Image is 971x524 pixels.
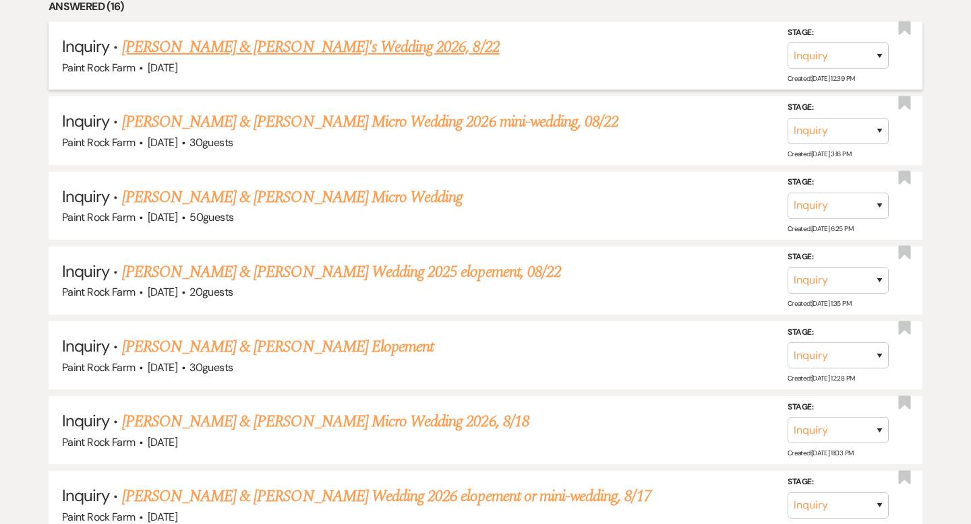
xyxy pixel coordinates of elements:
[788,224,853,233] span: Created: [DATE] 6:25 PM
[62,186,109,207] span: Inquiry
[788,374,854,383] span: Created: [DATE] 12:28 PM
[122,110,619,134] a: [PERSON_NAME] & [PERSON_NAME] Micro Wedding 2026 mini-wedding, 08/22
[62,61,135,75] span: Paint Rock Farm
[189,210,233,224] span: 50 guests
[189,360,233,374] span: 30 guests
[62,261,109,282] span: Inquiry
[62,335,109,356] span: Inquiry
[788,400,889,415] label: Stage:
[148,510,177,524] span: [DATE]
[122,260,561,284] a: [PERSON_NAME] & [PERSON_NAME] Wedding 2025 elopement, 08/22
[122,185,463,209] a: [PERSON_NAME] & [PERSON_NAME] Micro Wedding
[62,285,135,299] span: Paint Rock Farm
[788,150,851,158] span: Created: [DATE] 3:16 PM
[148,360,177,374] span: [DATE]
[148,61,177,75] span: [DATE]
[788,250,889,265] label: Stage:
[189,285,233,299] span: 20 guests
[122,35,500,59] a: [PERSON_NAME] & [PERSON_NAME]'s Wedding 2026, 8/22
[122,410,529,434] a: [PERSON_NAME] & [PERSON_NAME] Micro Wedding 2026, 8/18
[788,449,853,457] span: Created: [DATE] 11:03 PM
[62,435,135,449] span: Paint Rock Farm
[788,299,851,308] span: Created: [DATE] 1:35 PM
[788,325,889,339] label: Stage:
[122,484,651,509] a: [PERSON_NAME] & [PERSON_NAME] Wedding 2026 elopement or mini-wedding, 8/17
[148,135,177,150] span: [DATE]
[788,175,889,190] label: Stage:
[62,110,109,131] span: Inquiry
[62,210,135,224] span: Paint Rock Farm
[788,100,889,115] label: Stage:
[62,36,109,57] span: Inquiry
[148,285,177,299] span: [DATE]
[788,26,889,40] label: Stage:
[788,475,889,490] label: Stage:
[122,335,434,359] a: [PERSON_NAME] & [PERSON_NAME] Elopement
[62,485,109,506] span: Inquiry
[189,135,233,150] span: 30 guests
[62,510,135,524] span: Paint Rock Farm
[148,435,177,449] span: [DATE]
[788,74,854,83] span: Created: [DATE] 12:39 PM
[62,135,135,150] span: Paint Rock Farm
[62,410,109,431] span: Inquiry
[148,210,177,224] span: [DATE]
[62,360,135,374] span: Paint Rock Farm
